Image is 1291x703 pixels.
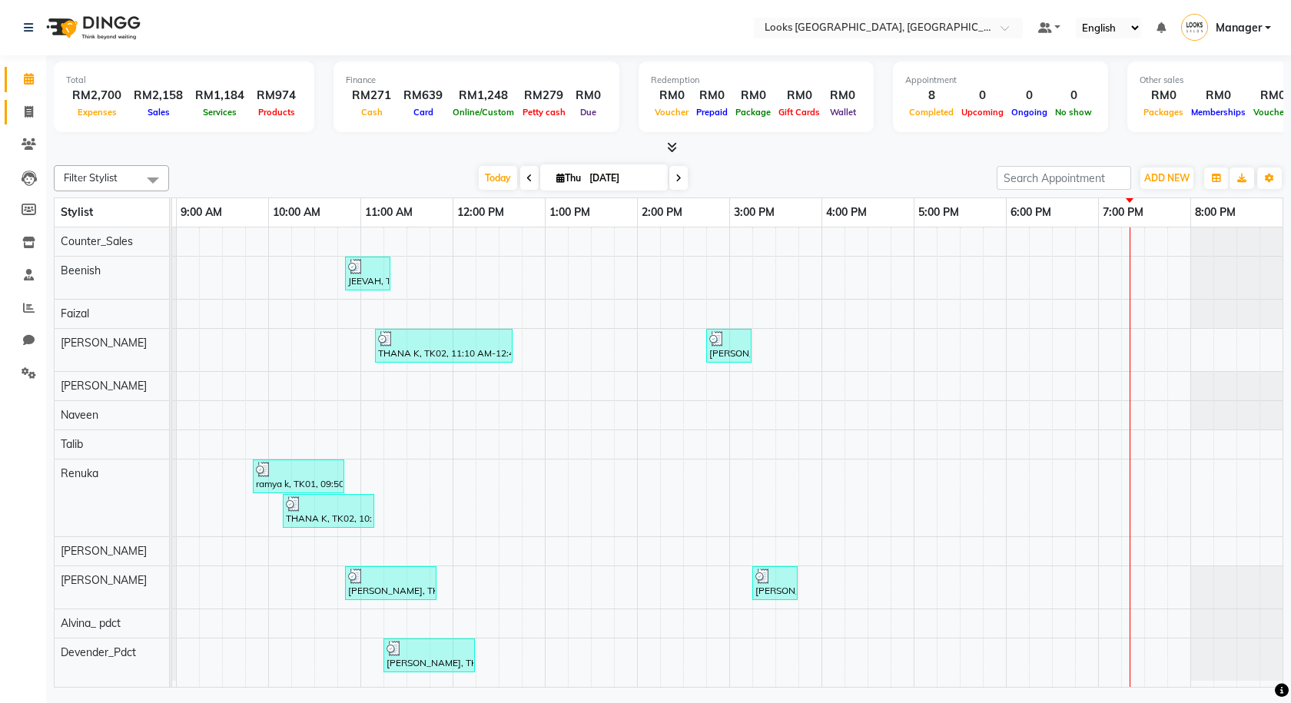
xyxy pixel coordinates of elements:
img: Manager [1181,14,1208,41]
span: Today [479,166,517,190]
span: Online/Custom [449,107,518,118]
div: RM1,184 [189,87,251,104]
span: Packages [1140,107,1187,118]
div: RM2,158 [128,87,189,104]
div: [PERSON_NAME], TK06, 03:15 PM-03:45 PM, Classic Pedicure(F) (RM70) [754,569,796,598]
div: RM0 [692,87,732,104]
a: 6:00 PM [1007,201,1055,224]
span: Alvina_ pdct [61,616,121,630]
div: RM1,248 [449,87,518,104]
div: Total [66,74,302,87]
span: Manager [1216,20,1262,36]
span: Devender_Pdct [61,645,136,659]
span: [PERSON_NAME] [61,336,147,350]
span: Completed [905,107,957,118]
a: 1:00 PM [546,201,594,224]
span: Products [254,107,299,118]
a: 11:00 AM [361,201,417,224]
div: [PERSON_NAME], TK06, 02:45 PM-03:15 PM, Stylist Cut(F) (RM130) [708,331,750,360]
div: RM271 [346,87,397,104]
span: Renuka [61,466,98,480]
div: RM0 [775,87,824,104]
span: Beenish [61,264,101,277]
span: Prepaid [692,107,732,118]
div: RM0 [651,87,692,104]
span: Ongoing [1007,107,1051,118]
div: ramya k, TK01, 09:50 AM-10:50 AM, Eyebrows (RM10),Premium Wax~UnderArms (RM30) [254,462,343,491]
span: Naveen [61,408,98,422]
a: 7:00 PM [1099,201,1147,224]
div: RM2,700 [66,87,128,104]
div: JEEVAH, TK03, 10:50 AM-11:20 AM, Blow Dry Stylist(F)* (RM50) [347,259,389,288]
div: 0 [1051,87,1096,104]
span: [PERSON_NAME] [61,544,147,558]
span: Thu [553,172,585,184]
a: 10:00 AM [269,201,324,224]
span: Upcoming [957,107,1007,118]
span: Expenses [74,107,121,118]
span: Counter_Sales [61,234,133,248]
div: RM0 [1140,87,1187,104]
span: Wallet [826,107,860,118]
span: Faizal [61,307,89,320]
div: RM279 [518,87,569,104]
div: 8 [905,87,957,104]
div: [PERSON_NAME], TK04, 10:50 AM-11:50 AM, Classic Pedicure(F) (RM70),Gel [MEDICAL_DATA] (RM150) [347,569,435,598]
a: 3:00 PM [730,201,778,224]
div: RM0 [732,87,775,104]
img: logo [39,6,144,49]
span: [PERSON_NAME] [61,573,147,587]
span: Sales [144,107,174,118]
span: Memberships [1187,107,1250,118]
div: THANA K, TK02, 10:10 AM-11:10 AM, Dermalogica Facial with Cooling Contour Mask (RM5500) [284,496,373,526]
input: 2025-09-04 [585,167,662,190]
div: [PERSON_NAME], TK05, 11:15 AM-12:15 PM, Head Massage(M) (RM70),Shampoo Wash L'oreal(M) (RM15) [385,641,473,670]
a: 4:00 PM [822,201,871,224]
button: ADD NEW [1140,167,1193,189]
span: Cash [357,107,387,118]
div: Finance [346,74,607,87]
span: Filter Stylist [64,171,118,184]
div: RM0 [569,87,607,104]
a: 2:00 PM [638,201,686,224]
span: Stylist [61,205,93,219]
div: RM974 [251,87,302,104]
a: 8:00 PM [1191,201,1240,224]
span: Gift Cards [775,107,824,118]
span: Package [732,107,775,118]
div: 0 [957,87,1007,104]
input: Search Appointment [997,166,1131,190]
span: Petty cash [519,107,569,118]
span: No show [1051,107,1096,118]
span: Services [199,107,241,118]
span: [PERSON_NAME] [61,379,147,393]
div: RM0 [824,87,861,104]
span: Card [410,107,437,118]
div: 0 [1007,87,1051,104]
a: 9:00 AM [177,201,226,224]
span: ADD NEW [1144,172,1190,184]
div: THANA K, TK02, 11:10 AM-12:40 PM, Stylist Cut(F) (RM130),K Fusio Dose Treatment (RM200) [377,331,511,360]
div: Redemption [651,74,861,87]
div: RM639 [397,87,449,104]
span: Due [576,107,600,118]
a: 5:00 PM [914,201,963,224]
div: Appointment [905,74,1096,87]
a: 12:00 PM [453,201,508,224]
span: Voucher [651,107,692,118]
span: Talib [61,437,83,451]
div: RM0 [1187,87,1250,104]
